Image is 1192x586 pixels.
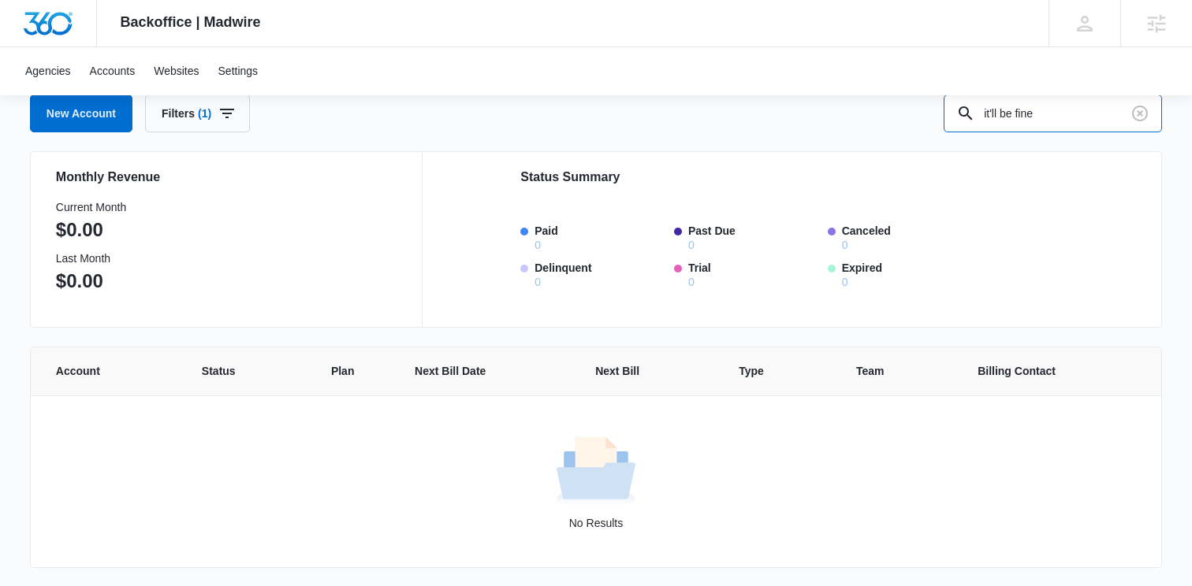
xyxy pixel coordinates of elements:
[978,363,1098,380] span: Billing Contact
[209,47,268,95] a: Settings
[30,95,132,132] a: New Account
[535,260,665,287] label: Delinquent
[56,363,141,380] span: Account
[56,250,126,267] h3: Last Month
[842,260,972,287] label: Expired
[688,260,818,287] label: Trial
[202,363,270,380] span: Status
[944,95,1162,132] input: Search
[1127,101,1153,126] button: Clear
[80,47,145,95] a: Accounts
[144,47,208,95] a: Websites
[856,363,917,380] span: Team
[595,363,678,380] span: Next Bill
[842,223,972,250] label: Canceled
[535,223,665,250] label: Paid
[688,223,818,250] label: Past Due
[198,108,211,119] span: (1)
[56,168,403,187] h2: Monthly Revenue
[145,95,250,132] button: Filters(1)
[56,199,126,216] h3: Current Month
[520,168,1057,187] h2: Status Summary
[557,432,635,510] img: No Results
[32,515,1160,532] p: No Results
[121,14,261,31] span: Backoffice | Madwire
[331,363,377,380] span: Plan
[56,267,126,295] p: $0.00
[56,216,126,244] p: $0.00
[415,363,535,380] span: Next Bill Date
[739,363,795,380] span: Type
[16,47,80,95] a: Agencies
